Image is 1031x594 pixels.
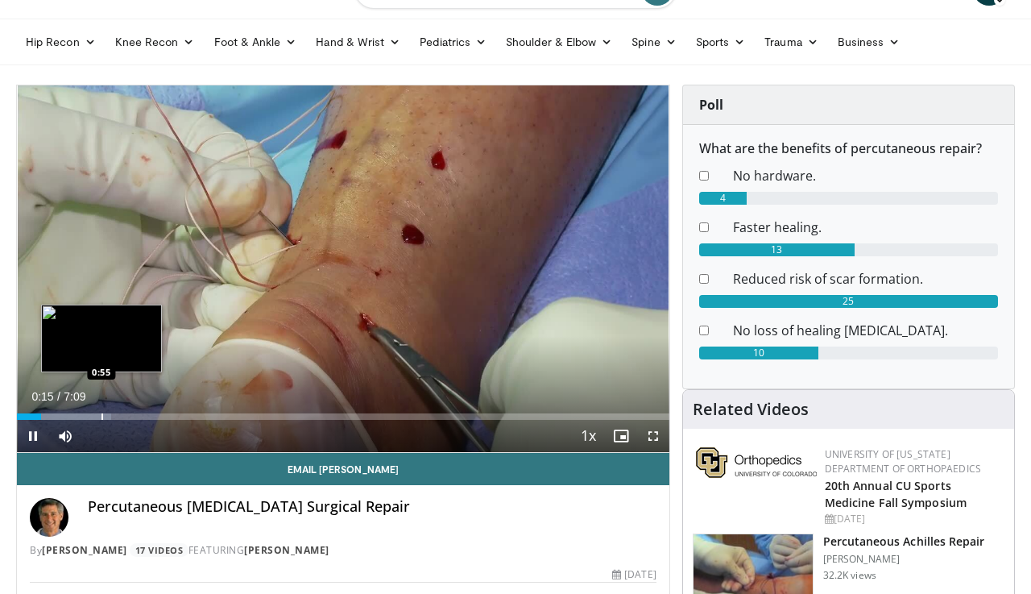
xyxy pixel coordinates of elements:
[573,420,605,452] button: Playback Rate
[612,567,656,582] div: [DATE]
[823,553,985,566] p: [PERSON_NAME]
[755,26,828,58] a: Trauma
[686,26,756,58] a: Sports
[205,26,307,58] a: Foot & Ankle
[699,243,855,256] div: 13
[42,543,127,557] a: [PERSON_NAME]
[57,390,60,403] span: /
[637,420,669,452] button: Fullscreen
[696,447,817,478] img: 355603a8-37da-49b6-856f-e00d7e9307d3.png.150x105_q85_autocrop_double_scale_upscale_version-0.2.png
[721,166,1010,185] dd: No hardware.
[828,26,910,58] a: Business
[16,26,106,58] a: Hip Recon
[699,96,723,114] strong: Poll
[88,498,656,516] h4: Percutaneous [MEDICAL_DATA] Surgical Repair
[823,569,876,582] p: 32.2K views
[699,295,998,308] div: 25
[41,305,162,372] img: image.jpeg
[622,26,685,58] a: Spine
[825,447,981,476] a: University of [US_STATE] Department of Orthopaedics
[17,453,669,485] a: Email [PERSON_NAME]
[64,390,85,403] span: 7:09
[825,478,967,510] a: 20th Annual CU Sports Medicine Fall Symposium
[244,543,329,557] a: [PERSON_NAME]
[17,85,669,453] video-js: Video Player
[721,269,1010,289] dd: Reduced risk of scar formation.
[106,26,205,58] a: Knee Recon
[17,413,669,420] div: Progress Bar
[17,420,49,452] button: Pause
[49,420,81,452] button: Mute
[30,498,68,537] img: Avatar
[721,321,1010,340] dd: No loss of healing [MEDICAL_DATA].
[693,400,809,419] h4: Related Videos
[823,534,985,550] h3: Percutaneous Achilles Repair
[699,347,819,359] div: 10
[30,543,656,558] div: By FEATURING
[130,543,188,557] a: 17 Videos
[306,26,410,58] a: Hand & Wrist
[31,390,53,403] span: 0:15
[825,512,1001,526] div: [DATE]
[410,26,496,58] a: Pediatrics
[699,192,747,205] div: 4
[605,420,637,452] button: Enable picture-in-picture mode
[721,218,1010,237] dd: Faster healing.
[496,26,622,58] a: Shoulder & Elbow
[699,141,998,156] h6: What are the benefits of percutaneous repair?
